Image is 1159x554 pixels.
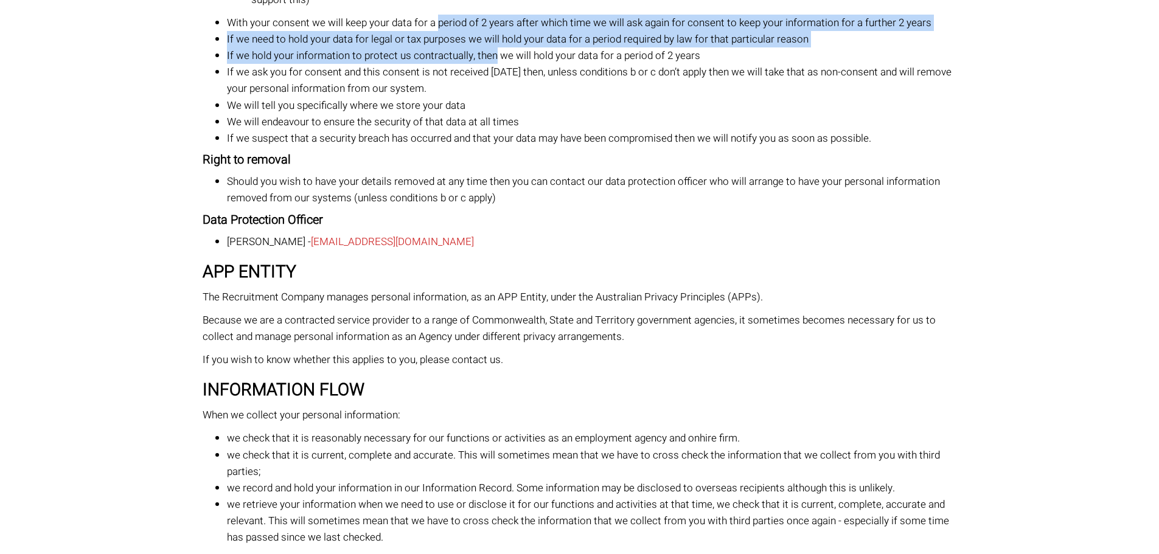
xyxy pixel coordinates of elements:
[203,381,957,400] h3: INFORMATION FLOW
[227,480,957,496] li: we record and hold your information in our Information Record. Some information may be disclosed ...
[203,351,957,368] p: If you wish to know whether this applies to you, please contact us.
[227,447,957,480] li: we check that it is current, complete and accurate. This will sometimes mean that we have to cros...
[203,213,957,227] h4: Data Protection Officer
[227,173,957,206] li: Should you wish to have your details removed at any time then you can contact our data protection...
[203,289,957,305] p: The Recruitment Company manages personal information, as an APP Entity, under the Australian Priv...
[203,312,957,345] p: Because we are a contracted service provider to a range of Commonwealth, State and Territory gove...
[227,114,957,130] li: We will endeavour to ensure the security of that data at all times
[227,64,957,97] li: If we ask you for consent and this consent is not received [DATE] then, unless conditions b or c ...
[203,263,957,282] h3: APP ENTITY
[311,234,474,249] a: [EMAIL_ADDRESS][DOMAIN_NAME]
[227,97,957,114] li: We will tell you specifically where we store your data
[203,153,957,167] h4: Right to removal
[227,130,957,147] li: If we suspect that a security breach has occurred and that your data may have been compromised th...
[227,31,957,47] li: If we need to hold your data for legal or tax purposes we will hold your data for a period requir...
[227,47,957,64] li: If we hold your information to protect us contractually, then we will hold your data for a period...
[203,407,957,423] p: When we collect your personal information:
[227,430,957,446] li: we check that it is reasonably necessary for our functions or activities as an employment agency ...
[227,234,957,250] li: [PERSON_NAME] -
[227,496,957,546] li: we retrieve your information when we need to use or disclose it for our functions and activities ...
[227,15,957,31] li: With your consent we will keep your data for a period of 2 years after which time we will ask aga...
